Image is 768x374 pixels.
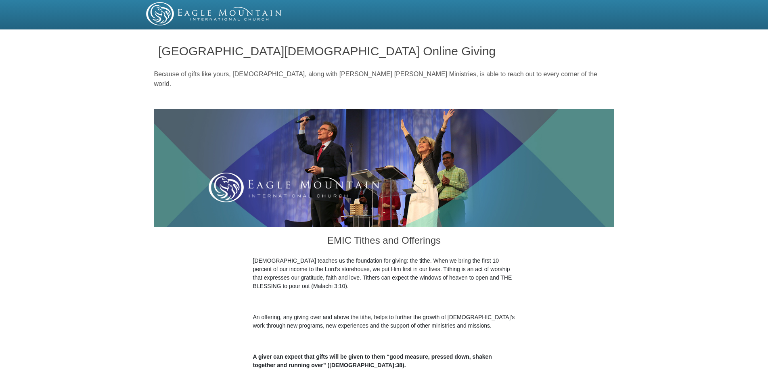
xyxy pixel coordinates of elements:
img: EMIC [146,2,283,25]
p: Because of gifts like yours, [DEMOGRAPHIC_DATA], along with [PERSON_NAME] [PERSON_NAME] Ministrie... [154,69,614,89]
h1: [GEOGRAPHIC_DATA][DEMOGRAPHIC_DATA] Online Giving [158,44,610,58]
p: An offering, any giving over and above the tithe, helps to further the growth of [DEMOGRAPHIC_DAT... [253,313,515,330]
h3: EMIC Tithes and Offerings [253,227,515,257]
p: [DEMOGRAPHIC_DATA] teaches us the foundation for giving: the tithe. When we bring the first 10 pe... [253,257,515,290]
b: A giver can expect that gifts will be given to them “good measure, pressed down, shaken together ... [253,353,492,368]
